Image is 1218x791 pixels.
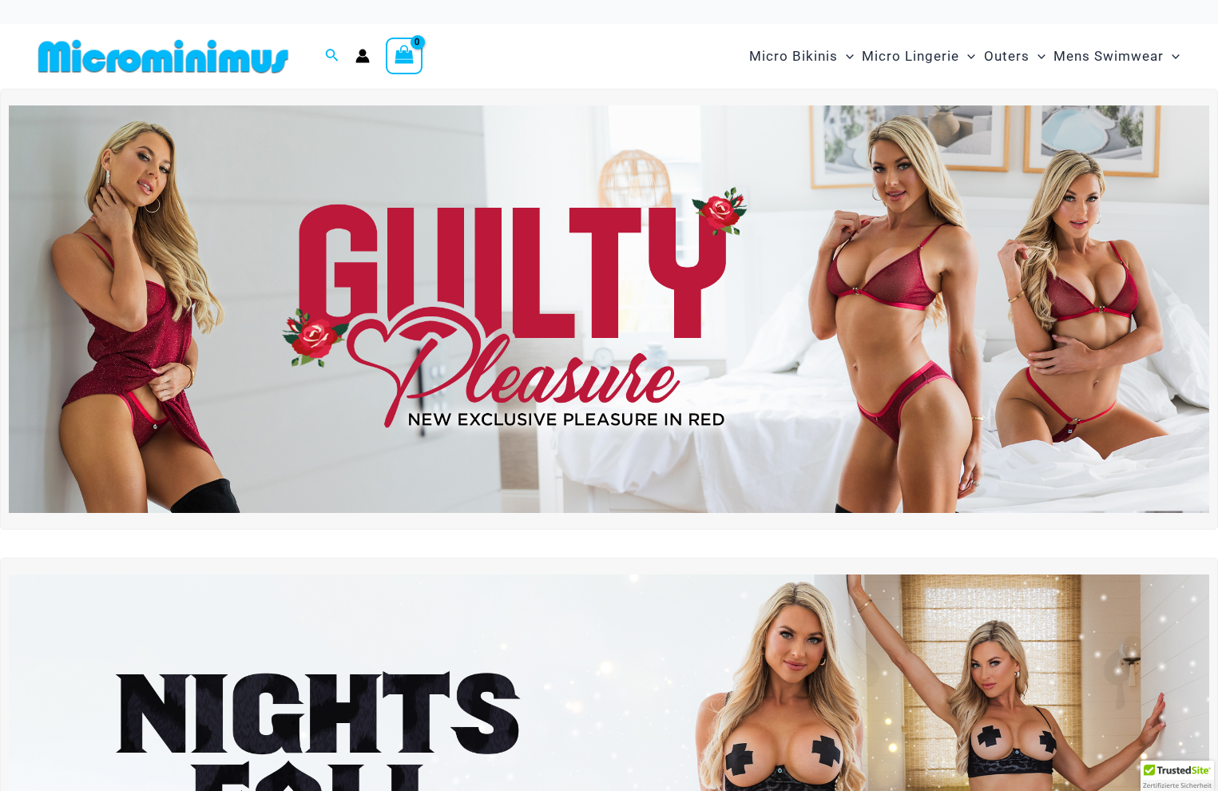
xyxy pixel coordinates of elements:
[743,30,1186,83] nav: Site Navigation
[862,36,959,77] span: Micro Lingerie
[1049,32,1184,81] a: Mens SwimwearMenu ToggleMenu Toggle
[355,49,370,63] a: Account icon link
[749,36,838,77] span: Micro Bikinis
[980,32,1049,81] a: OutersMenu ToggleMenu Toggle
[1030,36,1045,77] span: Menu Toggle
[838,36,854,77] span: Menu Toggle
[1053,36,1164,77] span: Mens Swimwear
[959,36,975,77] span: Menu Toggle
[858,32,979,81] a: Micro LingerieMenu ToggleMenu Toggle
[984,36,1030,77] span: Outers
[325,46,339,66] a: Search icon link
[9,105,1209,514] img: Guilty Pleasures Red Lingerie
[32,38,295,74] img: MM SHOP LOGO FLAT
[1141,761,1214,791] div: TrustedSite Certified
[386,38,423,74] a: View Shopping Cart, empty
[745,32,858,81] a: Micro BikinisMenu ToggleMenu Toggle
[1164,36,1180,77] span: Menu Toggle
